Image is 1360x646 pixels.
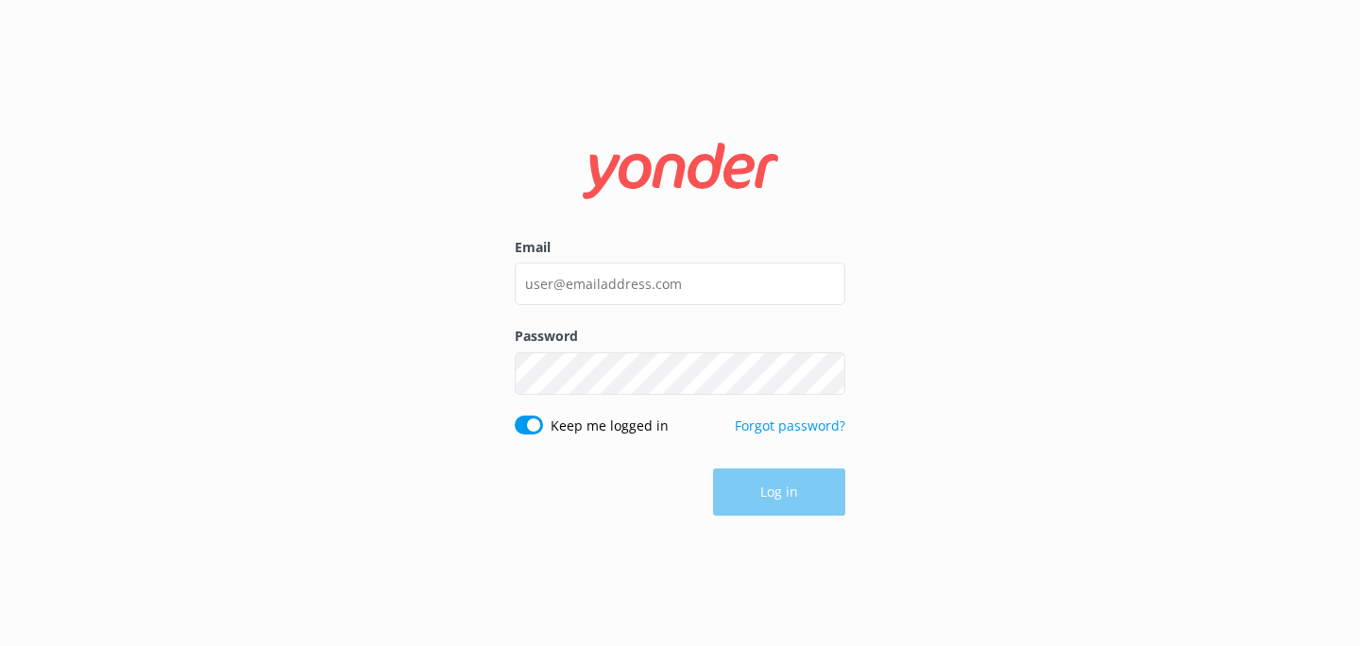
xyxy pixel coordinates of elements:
[551,416,669,436] label: Keep me logged in
[735,416,845,434] a: Forgot password?
[515,263,845,305] input: user@emailaddress.com
[515,326,845,347] label: Password
[515,237,845,258] label: Email
[807,354,845,392] button: Show password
